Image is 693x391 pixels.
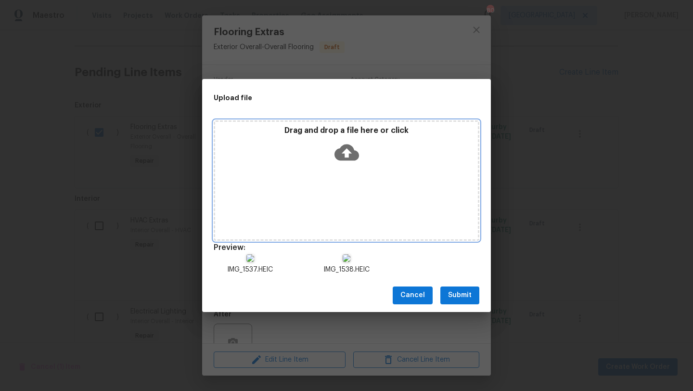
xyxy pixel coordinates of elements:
[214,92,436,103] h2: Upload file
[214,265,287,275] p: IMG_1537.HEIC
[440,287,479,304] button: Submit
[246,254,254,262] img: MfxfxkHy8df6b1BGHqt9uKIQhRC4A==
[393,287,433,304] button: Cancel
[400,289,425,301] span: Cancel
[310,265,383,275] p: IMG_1538.HEIC
[215,126,478,136] p: Drag and drop a file here or click
[448,289,472,301] span: Submit
[343,254,350,262] img: lvHma183u3zKJXV0kbdybdO8A=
